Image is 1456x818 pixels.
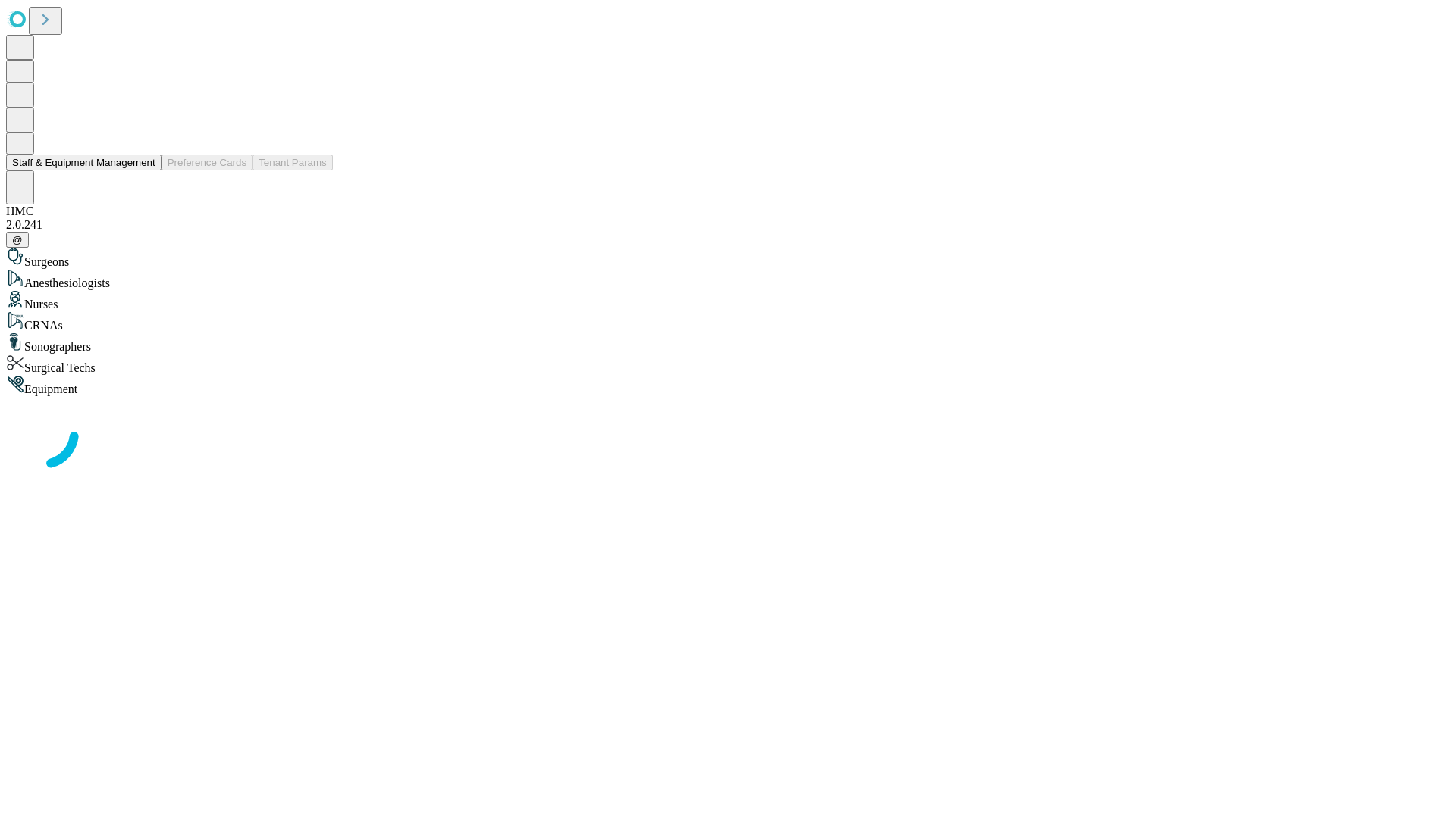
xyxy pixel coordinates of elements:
[6,269,1450,290] div: Anesthesiologists
[6,333,1450,354] div: Sonographers
[6,311,1450,333] div: CRNAs
[6,375,1450,396] div: Equipment
[12,234,23,245] span: @
[253,155,333,170] button: Tenant Params
[6,155,162,170] button: Staff & Equipment Management
[6,290,1450,311] div: Nurses
[162,155,253,170] button: Preference Cards
[6,232,29,248] button: @
[6,204,1450,218] div: HMC
[6,218,1450,232] div: 2.0.241
[6,248,1450,269] div: Surgeons
[6,354,1450,375] div: Surgical Techs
